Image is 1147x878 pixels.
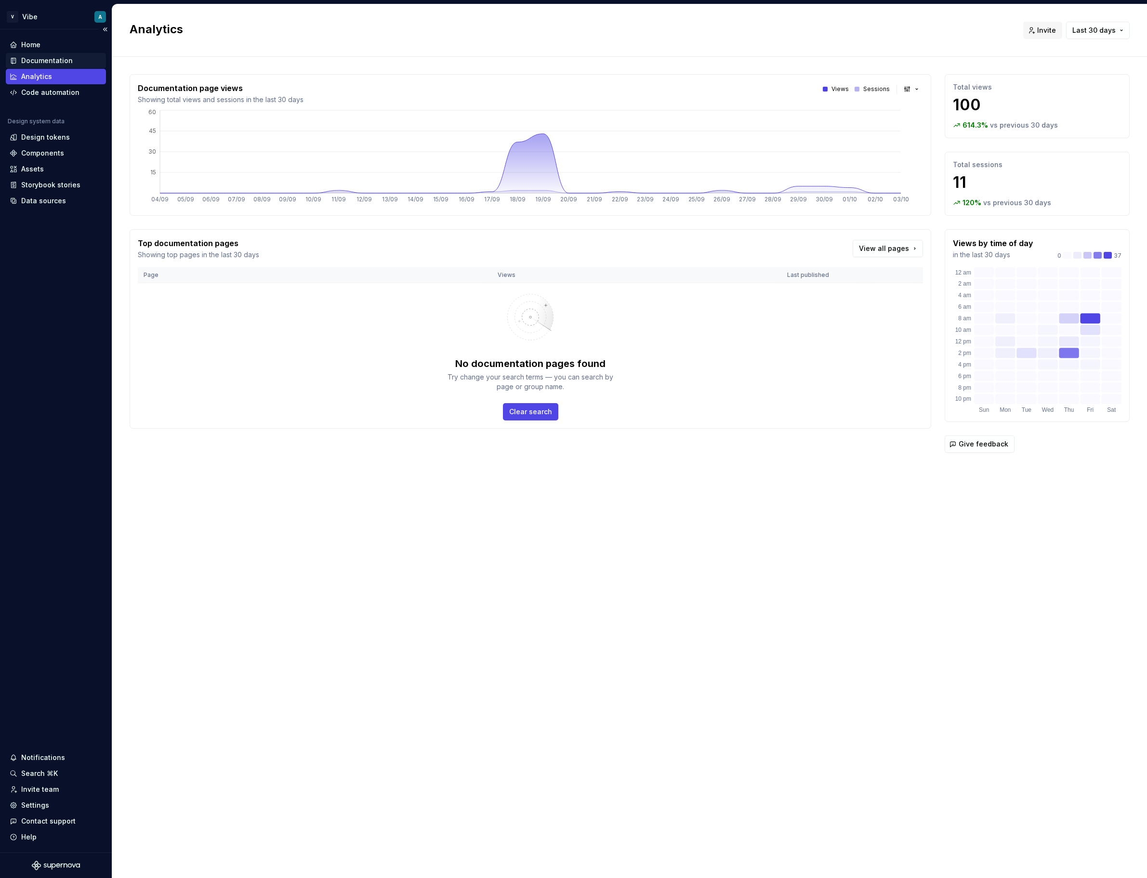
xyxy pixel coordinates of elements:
p: Total sessions [953,160,1121,170]
p: 614.3 % [962,120,988,130]
tspan: 03/10 [893,196,909,203]
p: Total views [953,82,1121,92]
a: View all pages [853,240,923,257]
p: Sessions [863,85,890,93]
div: 37 [1057,252,1121,260]
text: Sun [979,406,989,413]
tspan: 21/09 [587,196,602,203]
p: Showing total views and sessions in the last 30 days [138,95,303,105]
p: 120 % [962,198,981,208]
text: Sat [1107,406,1116,413]
div: Notifications [21,753,65,762]
tspan: 22/09 [612,196,628,203]
tspan: 13/09 [382,196,398,203]
tspan: 20/09 [560,196,577,203]
button: Invite [1023,22,1062,39]
button: Notifications [6,750,106,765]
button: Last 30 days [1066,22,1130,39]
tspan: 10/09 [305,196,321,203]
tspan: 04/09 [151,196,169,203]
svg: Supernova Logo [32,861,80,870]
button: Contact support [6,813,106,829]
p: 11 [953,173,1121,192]
a: Analytics [6,69,106,84]
p: 100 [953,95,1121,115]
text: 12 pm [955,338,971,345]
tspan: 16/09 [459,196,475,203]
text: Mon [1000,406,1011,413]
th: Page [138,267,492,283]
span: Clear search [509,407,552,417]
tspan: 09/09 [279,196,296,203]
text: 6 pm [958,373,971,380]
text: 2 pm [958,350,971,356]
tspan: 15 [150,169,156,176]
div: Data sources [21,196,66,206]
button: Collapse sidebar [98,23,112,36]
text: 6 am [958,303,971,310]
a: Storybook stories [6,177,106,193]
text: 8 pm [958,384,971,391]
tspan: 14/09 [408,196,423,203]
text: Wed [1042,406,1054,413]
a: Settings [6,798,106,813]
button: Help [6,829,106,845]
th: Last published [781,267,865,283]
text: 2 am [958,280,971,287]
tspan: 26/09 [713,196,730,203]
tspan: 11/09 [331,196,346,203]
div: Components [21,148,64,158]
text: Tue [1022,406,1032,413]
div: Storybook stories [21,180,80,190]
div: Contact support [21,816,76,826]
button: Give feedback [945,435,1015,453]
div: No documentation pages found [455,357,606,370]
tspan: 12/09 [356,196,372,203]
a: Invite team [6,782,106,797]
div: V [7,11,18,23]
text: 10 am [955,327,971,333]
tspan: 29/09 [790,196,807,203]
text: 4 am [958,292,971,299]
a: Code automation [6,85,106,100]
a: Home [6,37,106,52]
tspan: 30 [148,148,156,155]
div: Analytics [21,72,52,81]
span: Last 30 days [1072,26,1116,35]
p: 0 [1057,252,1061,260]
div: Help [21,832,37,842]
p: Documentation page views [138,82,303,94]
span: View all pages [859,244,909,253]
span: Give feedback [959,439,1008,449]
p: vs previous 30 days [990,120,1058,130]
a: Components [6,145,106,161]
tspan: 27/09 [739,196,756,203]
div: Search ⌘K [21,769,58,778]
tspan: 18/09 [510,196,526,203]
tspan: 30/09 [816,196,833,203]
div: Home [21,40,40,50]
p: vs previous 30 days [983,198,1051,208]
text: 12 am [955,269,971,276]
th: Views [492,267,781,283]
p: in the last 30 days [953,250,1033,260]
tspan: 28/09 [765,196,781,203]
p: Views [831,85,849,93]
button: VVibeA [2,6,110,27]
p: Top documentation pages [138,237,259,249]
button: Search ⌘K [6,766,106,781]
tspan: 06/09 [202,196,220,203]
div: Try change your search terms — you can search by page or group name. [444,372,617,392]
tspan: 05/09 [177,196,194,203]
div: Settings [21,800,49,810]
a: Design tokens [6,130,106,145]
button: Clear search [503,403,558,420]
tspan: 25/09 [688,196,705,203]
div: Code automation [21,88,79,97]
div: Design system data [8,118,65,125]
span: Invite [1037,26,1056,35]
tspan: 24/09 [662,196,679,203]
div: Documentation [21,56,73,66]
tspan: 17/09 [484,196,500,203]
tspan: 45 [149,127,156,134]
